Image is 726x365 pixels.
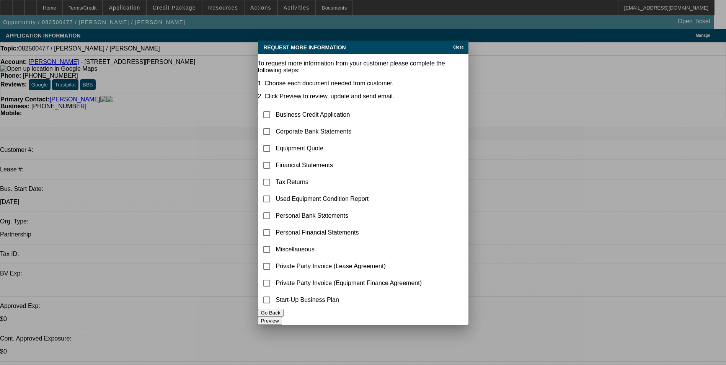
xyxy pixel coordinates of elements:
span: Request More Information [264,44,346,51]
td: Equipment Quote [276,140,423,156]
button: Preview [258,317,282,325]
td: Miscellaneous [276,241,423,257]
td: Corporate Bank Statements [276,124,423,140]
p: 1. Choose each document needed from customer. [258,80,468,87]
span: Close [453,45,463,49]
td: Start-Up Business Plan [276,292,423,308]
button: Go Back [258,309,284,317]
td: Tax Returns [276,174,423,190]
td: Financial Statements [276,157,423,173]
td: Personal Bank Statements [276,208,423,224]
td: Private Party Invoice (Equipment Finance Agreement) [276,275,423,291]
td: Business Credit Application [276,107,423,123]
p: 2. Click Preview to review, update and send email. [258,93,468,100]
td: Private Party Invoice (Lease Agreement) [276,258,423,274]
td: Personal Financial Statements [276,225,423,241]
p: To request more information from your customer please complete the following steps: [258,60,468,74]
td: Used Equipment Condition Report [276,191,423,207]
